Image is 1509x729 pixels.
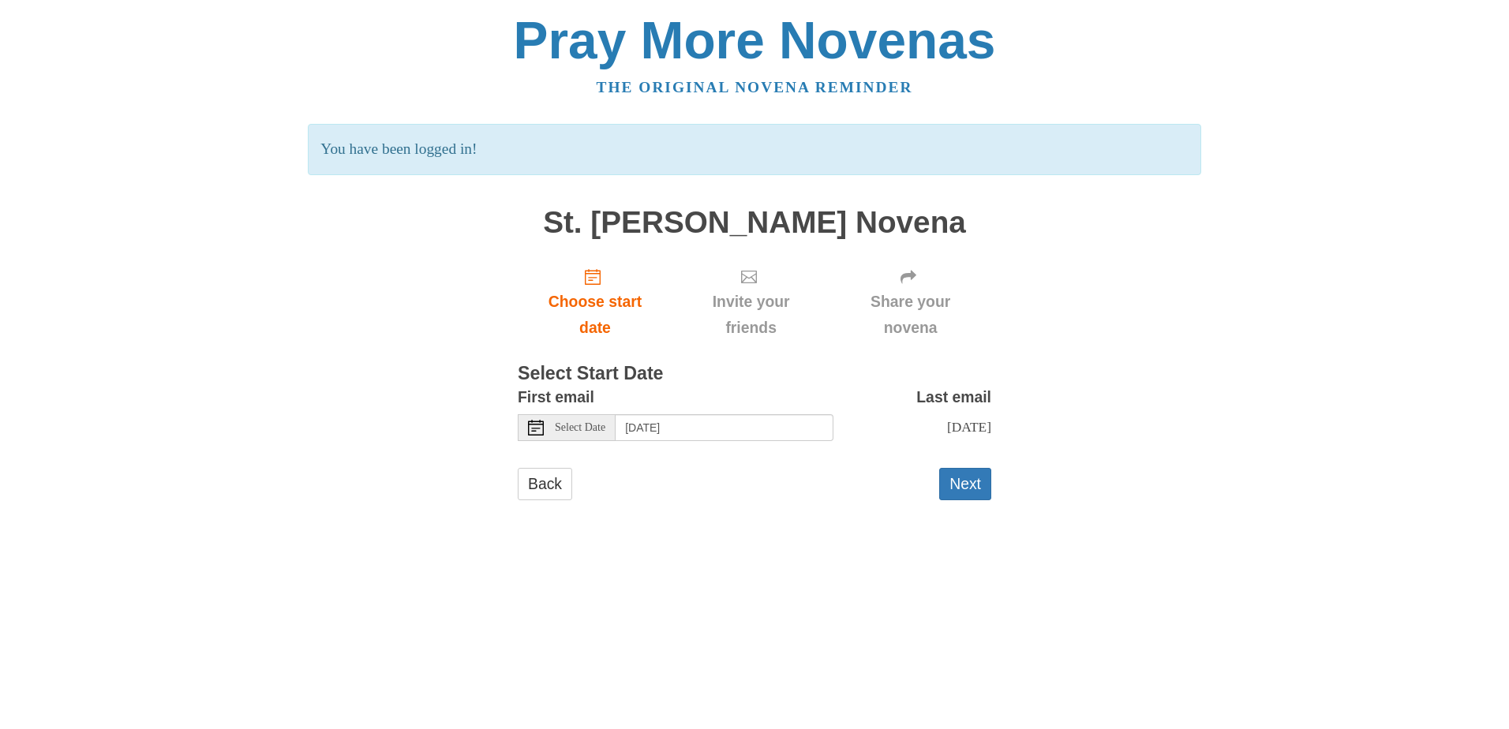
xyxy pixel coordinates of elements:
h3: Select Start Date [518,364,991,384]
a: The original novena reminder [597,79,913,95]
a: Back [518,468,572,500]
span: [DATE] [947,419,991,435]
a: Choose start date [518,255,672,349]
span: Choose start date [534,289,657,341]
label: Last email [916,384,991,410]
span: Select Date [555,422,605,433]
h1: St. [PERSON_NAME] Novena [518,206,991,240]
div: Click "Next" to confirm your start date first. [829,255,991,349]
label: First email [518,384,594,410]
span: Invite your friends [688,289,814,341]
span: Share your novena [845,289,975,341]
p: You have been logged in! [308,124,1200,175]
a: Pray More Novenas [514,11,996,69]
div: Click "Next" to confirm your start date first. [672,255,829,349]
button: Next [939,468,991,500]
